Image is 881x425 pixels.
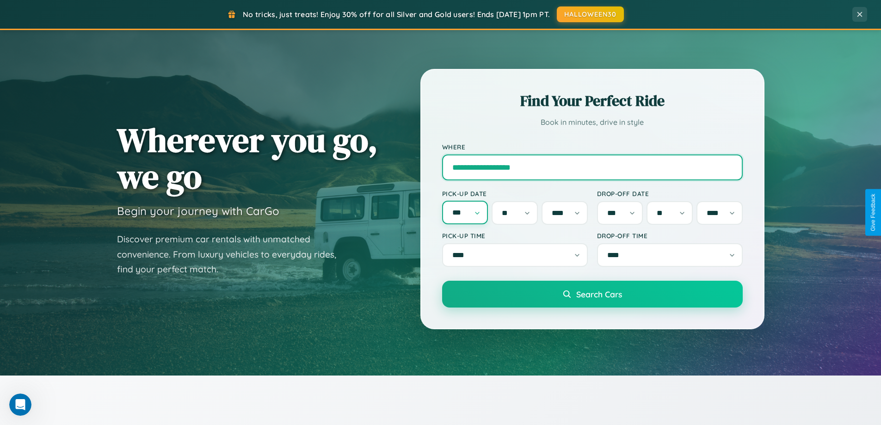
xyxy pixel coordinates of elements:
[442,281,743,308] button: Search Cars
[597,190,743,197] label: Drop-off Date
[576,289,622,299] span: Search Cars
[243,10,550,19] span: No tricks, just treats! Enjoy 30% off for all Silver and Gold users! Ends [DATE] 1pm PT.
[557,6,624,22] button: HALLOWEEN30
[597,232,743,240] label: Drop-off Time
[9,394,31,416] iframe: Intercom live chat
[442,91,743,111] h2: Find Your Perfect Ride
[117,204,279,218] h3: Begin your journey with CarGo
[870,194,876,231] div: Give Feedback
[117,232,348,277] p: Discover premium car rentals with unmatched convenience. From luxury vehicles to everyday rides, ...
[442,232,588,240] label: Pick-up Time
[442,116,743,129] p: Book in minutes, drive in style
[442,143,743,151] label: Where
[442,190,588,197] label: Pick-up Date
[117,122,378,195] h1: Wherever you go, we go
